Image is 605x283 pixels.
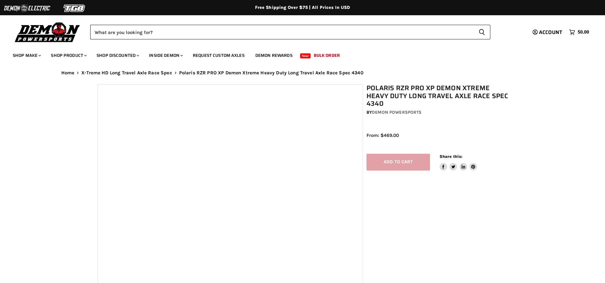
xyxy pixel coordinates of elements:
[49,70,557,76] nav: Breadcrumbs
[372,110,421,115] a: Demon Powersports
[366,109,511,116] div: by
[578,29,589,35] span: $0.00
[144,49,187,62] a: Inside Demon
[474,25,490,39] button: Search
[51,2,98,14] img: TGB Logo 2
[539,28,562,36] span: Account
[3,2,51,14] img: Demon Electric Logo 2
[566,28,592,37] a: $0.00
[440,154,462,159] span: Share this:
[530,30,566,35] a: Account
[366,84,511,108] h1: Polaris RZR PRO XP Demon Xtreme Heavy Duty Long Travel Axle Race Spec 4340
[309,49,345,62] a: Bulk Order
[8,46,588,62] ul: Main menu
[81,70,172,76] a: X-Treme HD Long Travel Axle Race Spec
[61,70,75,76] a: Home
[90,25,474,39] input: Search
[179,70,363,76] span: Polaris RZR PRO XP Demon Xtreme Heavy Duty Long Travel Axle Race Spec 4340
[13,21,82,43] img: Demon Powersports
[46,49,91,62] a: Shop Product
[188,49,249,62] a: Request Custom Axles
[366,132,399,138] span: From: $469.00
[90,25,490,39] form: Product
[49,5,557,10] div: Free Shipping Over $75 | All Prices In USD
[440,154,477,171] aside: Share this:
[92,49,143,62] a: Shop Discounted
[8,49,45,62] a: Shop Make
[251,49,297,62] a: Demon Rewards
[300,53,311,58] span: New!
